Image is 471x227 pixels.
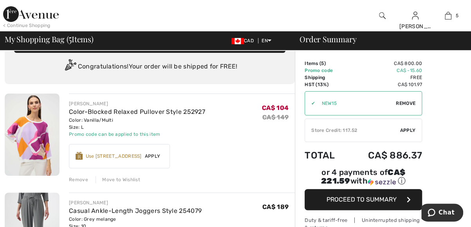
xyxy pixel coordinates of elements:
[262,203,289,211] span: CA$ 189
[231,38,257,43] span: CAD
[69,117,205,131] div: Color: Vanilla/Multi Size: L
[305,189,422,210] button: Proceed to Summary
[432,11,464,20] a: 5
[396,100,415,107] span: Remove
[3,6,59,22] img: 1ère Avenue
[347,67,422,74] td: CA$ -15.60
[262,38,271,43] span: EN
[412,11,419,20] img: My Info
[305,60,347,67] td: Items ( )
[290,35,466,43] div: Order Summary
[347,60,422,67] td: CA$ 800.00
[368,178,396,186] img: Sezzle
[69,199,202,206] div: [PERSON_NAME]
[5,94,60,176] img: Color-Blocked Relaxed Pullover Style 252927
[305,169,422,189] div: or 4 payments ofCA$ 221.59withSezzle Click to learn more about Sezzle
[69,100,205,107] div: [PERSON_NAME]
[315,92,396,115] input: Promo code
[62,59,78,75] img: Congratulation2.svg
[305,67,347,74] td: Promo code
[305,74,347,81] td: Shipping
[231,38,244,44] img: Canadian Dollar
[305,100,315,107] div: ✔
[96,176,140,183] div: Move to Wishlist
[3,22,51,29] div: < Continue Shopping
[262,104,289,112] span: CA$ 104
[69,207,202,214] a: Casual Ankle-Length Joggers Style 254079
[69,33,72,43] span: 5
[321,168,405,186] span: CA$ 221.59
[305,142,347,169] td: Total
[455,12,458,19] span: 5
[142,153,164,160] span: Apply
[445,11,451,20] img: My Bag
[262,113,289,121] s: CA$ 149
[400,127,416,134] span: Apply
[86,153,142,160] div: Use [STREET_ADDRESS]
[69,131,205,138] div: Promo code can be applied to this item
[321,61,324,66] span: 5
[412,12,419,19] a: Sign In
[305,127,400,134] div: Store Credit: 117.52
[305,81,347,88] td: HST (13%)
[69,108,205,115] a: Color-Blocked Relaxed Pullover Style 252927
[347,81,422,88] td: CA$ 101.97
[76,152,83,160] img: Reward-Logo.svg
[379,11,386,20] img: search the website
[305,169,422,186] div: or 4 payments of with
[347,142,422,169] td: CA$ 886.37
[347,74,422,81] td: Free
[14,59,285,75] div: Congratulations! Your order will be shipped for FREE!
[421,204,463,223] iframe: Opens a widget where you can chat to one of our agents
[327,196,397,203] span: Proceed to Summary
[5,35,94,43] span: My Shopping Bag ( Items)
[399,22,431,31] div: [PERSON_NAME]
[69,176,88,183] div: Remove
